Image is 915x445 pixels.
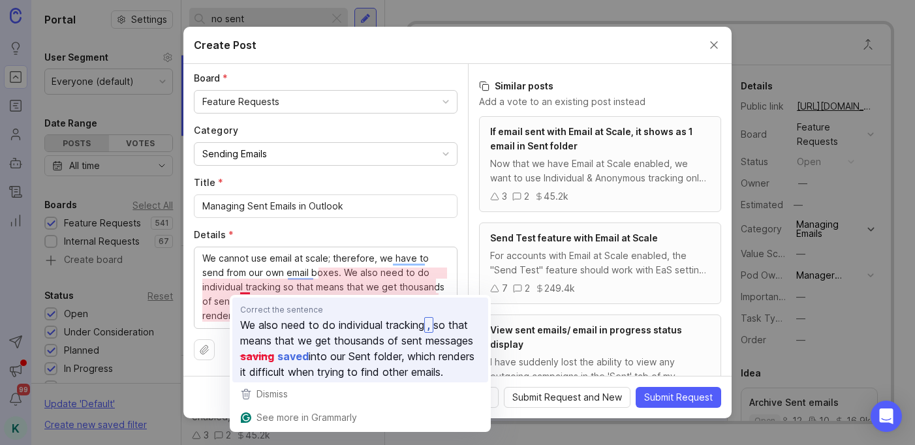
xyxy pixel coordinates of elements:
[479,80,721,93] h3: Similar posts
[490,324,682,350] span: View sent emails/ email in progress status display
[194,339,215,360] button: Upload file
[871,401,902,432] div: Open Intercom Messenger
[194,72,228,84] span: Board (required)
[202,147,267,161] div: Sending Emails
[194,124,457,137] label: Category
[194,37,256,53] h2: Create Post
[707,38,721,52] button: Close create post modal
[525,281,530,296] div: 2
[479,315,721,410] a: View sent emails/ email in progress status displayI have suddenly lost the ability to view any ou...
[544,189,568,204] div: 45.2k
[194,177,223,188] span: Title (required)
[490,249,710,277] div: For accounts with Email at Scale enabled, the "Send Test" feature should work with EaS settings w...
[644,391,713,404] span: Submit Request
[512,391,622,404] span: Submit Request and New
[479,95,721,108] p: Add a vote to an existing post instead
[479,116,721,212] a: If email sent with Email at Scale, it shows as 1 email in Sent folderNow that we have Email at Sc...
[490,355,710,384] div: I have suddenly lost the ability to view any outgoing campaigns in the 'Sent' tab of my dashboard...
[502,189,507,204] div: 3
[479,222,721,304] a: Send Test feature with Email at ScaleFor accounts with Email at Scale enabled, the "Send Test" fe...
[490,232,658,243] span: Send Test feature with Email at Scale
[194,229,234,240] span: Details (required)
[202,251,449,323] textarea: To enrich screen reader interactions, please activate Accessibility in Grammarly extension settings
[202,199,449,213] input: Short, descriptive title
[502,281,508,296] div: 7
[636,387,721,408] button: Submit Request
[490,157,710,185] div: Now that we have Email at Scale enabled, we want to use Individual & Anonymous tracking only. We ...
[490,126,693,151] span: If email sent with Email at Scale, it shows as 1 email in Sent folder
[524,189,529,204] div: 2
[202,95,279,109] div: Feature Requests
[504,387,630,408] button: Submit Request and New
[544,281,575,296] div: 249.4k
